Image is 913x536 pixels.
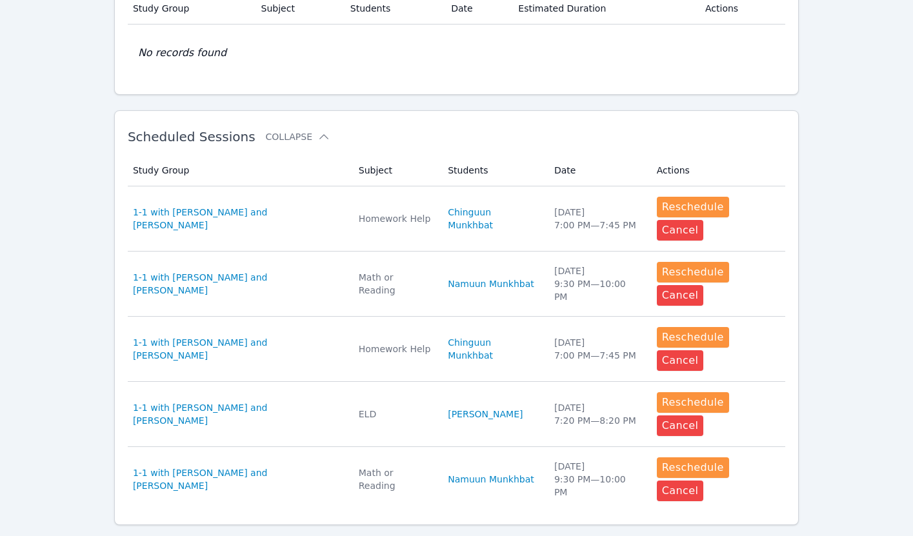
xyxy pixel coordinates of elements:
div: Homework Help [359,342,432,355]
div: Math or Reading [359,271,432,297]
button: Reschedule [657,327,729,348]
button: Cancel [657,285,704,306]
tr: 1-1 with [PERSON_NAME] and [PERSON_NAME]Math or ReadingNamuun Munkhbat[DATE]9:30 PM—10:00 PMResch... [128,252,785,317]
th: Date [547,155,649,186]
th: Study Group [128,155,351,186]
td: No records found [128,25,785,81]
div: [DATE] 9:30 PM — 10:00 PM [554,460,641,499]
a: Chinguun Munkhbat [448,336,539,362]
div: ELD [359,408,432,421]
a: Chinguun Munkhbat [448,206,539,232]
span: Scheduled Sessions [128,129,256,144]
button: Reschedule [657,197,729,217]
tr: 1-1 with [PERSON_NAME] and [PERSON_NAME]ELD[PERSON_NAME][DATE]7:20 PM—8:20 PMRescheduleCancel [128,382,785,447]
tr: 1-1 with [PERSON_NAME] and [PERSON_NAME]Math or ReadingNamuun Munkhbat[DATE]9:30 PM—10:00 PMResch... [128,447,785,511]
div: [DATE] 7:20 PM — 8:20 PM [554,401,641,427]
th: Students [440,155,547,186]
a: 1-1 with [PERSON_NAME] and [PERSON_NAME] [133,336,343,362]
a: Namuun Munkhbat [448,473,534,486]
div: [DATE] 7:00 PM — 7:45 PM [554,336,641,362]
button: Reschedule [657,392,729,413]
a: 1-1 with [PERSON_NAME] and [PERSON_NAME] [133,401,343,427]
button: Cancel [657,481,704,501]
a: 1-1 with [PERSON_NAME] and [PERSON_NAME] [133,466,343,492]
a: [PERSON_NAME] [448,408,523,421]
div: [DATE] 9:30 PM — 10:00 PM [554,264,641,303]
a: 1-1 with [PERSON_NAME] and [PERSON_NAME] [133,271,343,297]
a: 1-1 with [PERSON_NAME] and [PERSON_NAME] [133,206,343,232]
div: [DATE] 7:00 PM — 7:45 PM [554,206,641,232]
a: Namuun Munkhbat [448,277,534,290]
button: Cancel [657,220,704,241]
button: Reschedule [657,262,729,283]
button: Reschedule [657,457,729,478]
th: Subject [351,155,440,186]
button: Cancel [657,350,704,371]
th: Actions [649,155,785,186]
tr: 1-1 with [PERSON_NAME] and [PERSON_NAME]Homework HelpChinguun Munkhbat[DATE]7:00 PM—7:45 PMResche... [128,186,785,252]
div: Math or Reading [359,466,432,492]
button: Collapse [266,130,330,143]
div: Homework Help [359,212,432,225]
tr: 1-1 with [PERSON_NAME] and [PERSON_NAME]Homework HelpChinguun Munkhbat[DATE]7:00 PM—7:45 PMResche... [128,317,785,382]
button: Cancel [657,415,704,436]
